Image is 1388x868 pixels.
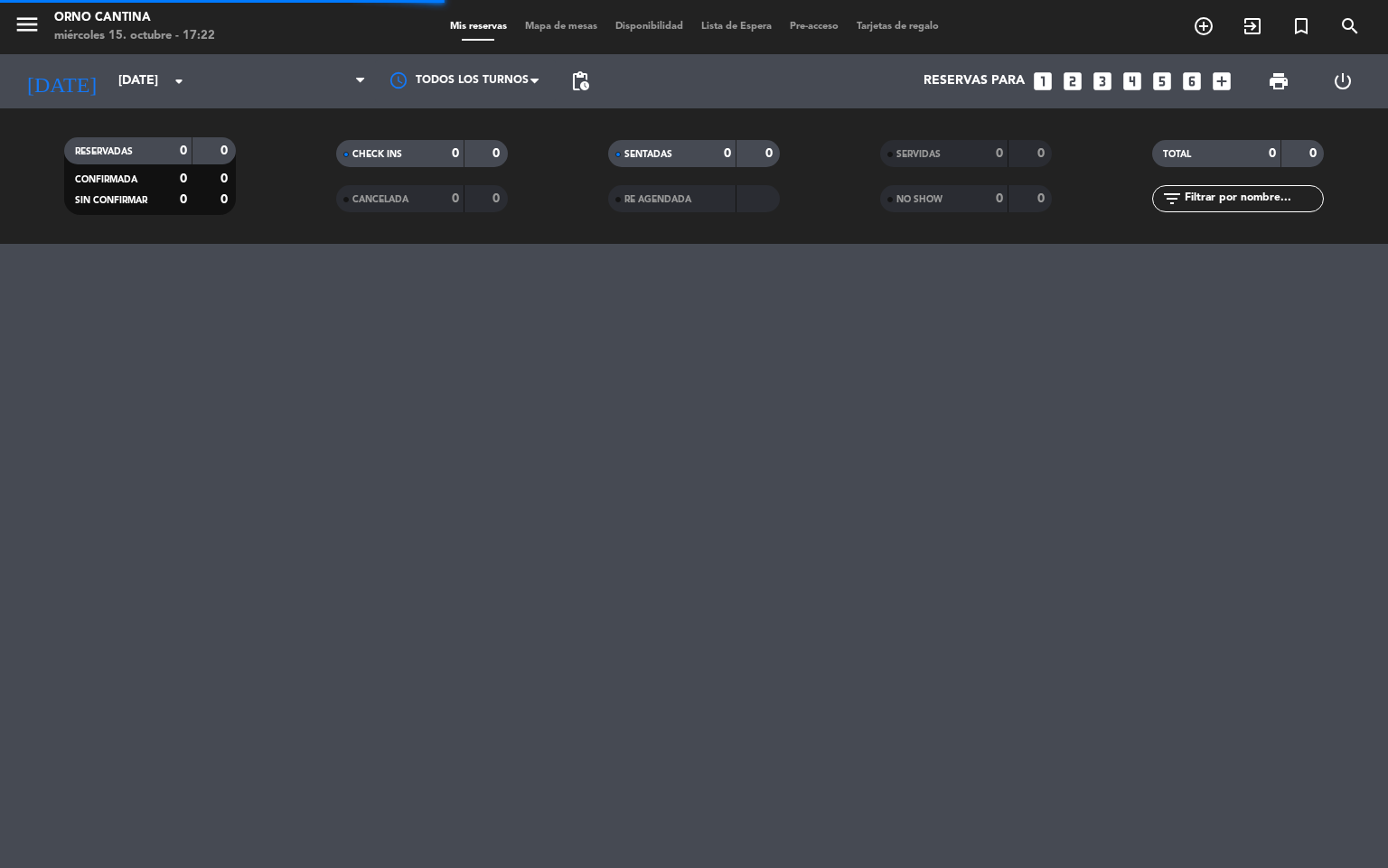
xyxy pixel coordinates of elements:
span: SIN CONFIRMAR [75,196,147,205]
i: looks_two [1061,70,1084,93]
i: turned_in_not [1290,15,1312,37]
span: Disponibilidad [606,22,692,32]
strong: 0 [1269,147,1276,160]
span: SERVIDAS [896,150,941,159]
strong: 0 [1309,147,1320,160]
i: looks_5 [1150,70,1174,93]
div: LOG OUT [1310,54,1374,108]
i: looks_one [1031,70,1055,93]
strong: 0 [180,145,187,157]
strong: 0 [1037,192,1048,205]
i: filter_list [1161,188,1183,210]
i: add_box [1210,70,1233,93]
strong: 0 [724,147,731,160]
i: menu [14,11,41,38]
i: looks_4 [1121,70,1144,93]
strong: 0 [220,145,231,157]
strong: 0 [492,192,503,205]
strong: 0 [996,192,1003,205]
span: RESERVADAS [75,147,133,156]
i: looks_3 [1091,70,1114,93]
strong: 0 [180,173,187,185]
i: power_settings_new [1332,70,1354,92]
i: search [1339,15,1361,37]
input: Filtrar por nombre... [1183,189,1323,209]
strong: 0 [180,193,187,206]
strong: 0 [220,193,231,206]
span: CONFIRMADA [75,175,137,184]
i: add_circle_outline [1193,15,1214,37]
span: pending_actions [569,70,591,92]
strong: 0 [996,147,1003,160]
span: Pre-acceso [781,22,848,32]
span: Mis reservas [441,22,516,32]
button: menu [14,11,41,44]
div: miércoles 15. octubre - 17:22 [54,27,215,45]
strong: 0 [1037,147,1048,160]
i: exit_to_app [1242,15,1263,37]
strong: 0 [452,147,459,160]
span: Mapa de mesas [516,22,606,32]
div: Orno Cantina [54,9,215,27]
span: NO SHOW [896,195,943,204]
span: RE AGENDADA [624,195,691,204]
strong: 0 [765,147,776,160]
span: print [1268,70,1290,92]
span: Reservas para [924,74,1025,89]
strong: 0 [220,173,231,185]
span: Tarjetas de regalo [848,22,948,32]
span: SENTADAS [624,150,672,159]
span: TOTAL [1163,150,1191,159]
i: looks_6 [1180,70,1204,93]
i: [DATE] [14,61,109,101]
strong: 0 [452,192,459,205]
i: arrow_drop_down [168,70,190,92]
span: Lista de Espera [692,22,781,32]
strong: 0 [492,147,503,160]
span: CANCELADA [352,195,408,204]
span: CHECK INS [352,150,402,159]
